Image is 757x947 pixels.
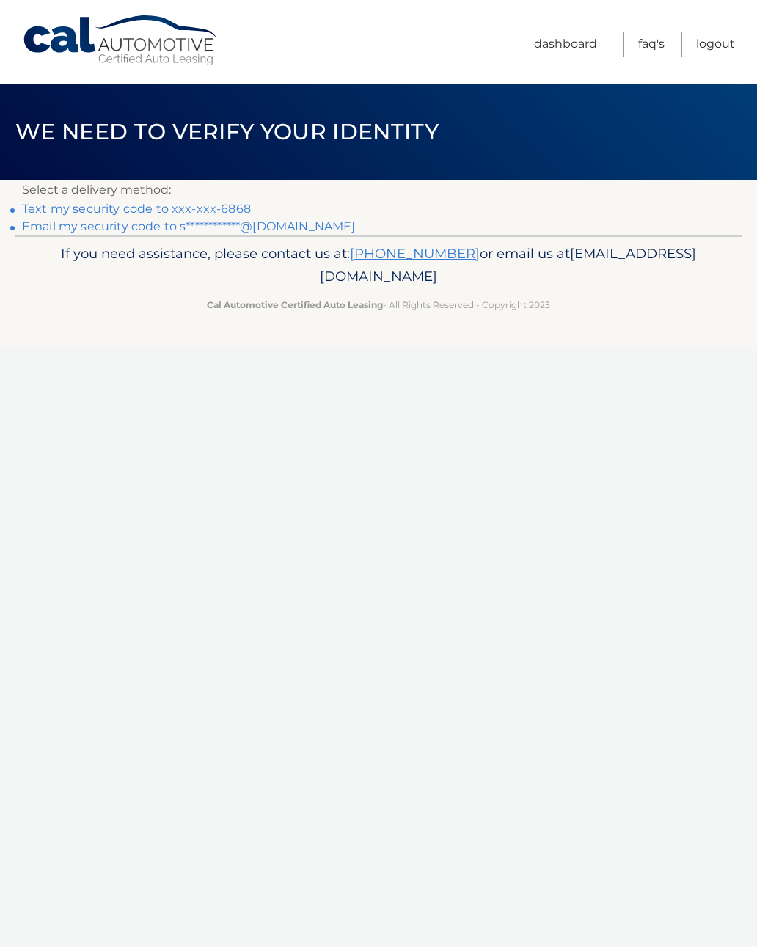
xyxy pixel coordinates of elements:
[22,180,735,200] p: Select a delivery method:
[22,202,251,216] a: Text my security code to xxx-xxx-6868
[15,118,439,145] span: We need to verify your identity
[638,32,665,57] a: FAQ's
[696,32,735,57] a: Logout
[37,297,720,312] p: - All Rights Reserved - Copyright 2025
[207,299,383,310] strong: Cal Automotive Certified Auto Leasing
[37,242,720,289] p: If you need assistance, please contact us at: or email us at
[350,245,480,262] a: [PHONE_NUMBER]
[22,15,220,67] a: Cal Automotive
[534,32,597,57] a: Dashboard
